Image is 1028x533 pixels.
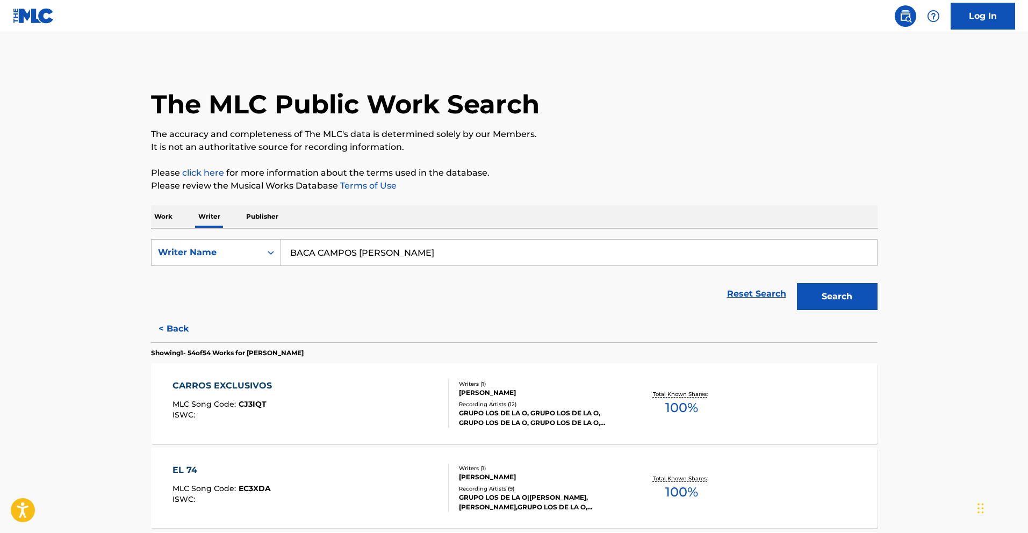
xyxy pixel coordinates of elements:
[459,408,621,428] div: GRUPO LOS DE LA O, GRUPO LOS DE LA O, GRUPO LOS DE LA O, GRUPO LOS DE LA O, GRUPO LOS DE LA O
[151,179,878,192] p: Please review the Musical Works Database
[151,141,878,154] p: It is not an authoritative source for recording information.
[151,167,878,179] p: Please for more information about the terms used in the database.
[459,472,621,482] div: [PERSON_NAME]
[927,10,940,23] img: help
[665,482,698,502] span: 100 %
[158,246,255,259] div: Writer Name
[239,399,267,409] span: CJ3IQT
[151,448,878,528] a: EL 74MLC Song Code:EC3XDAISWC:Writers (1)[PERSON_NAME]Recording Artists (9)GRUPO LOS DE LA O|[PER...
[923,5,944,27] div: Help
[151,128,878,141] p: The accuracy and completeness of The MLC's data is determined solely by our Members.
[151,348,304,358] p: Showing 1 - 54 of 54 Works for [PERSON_NAME]
[459,493,621,512] div: GRUPO LOS DE LA O|[PERSON_NAME], [PERSON_NAME],GRUPO LOS DE LA O, [PERSON_NAME], [PERSON_NAME], G...
[151,363,878,444] a: CARROS EXCLUSIVOSMLC Song Code:CJ3IQTISWC:Writers (1)[PERSON_NAME]Recording Artists (12)GRUPO LOS...
[653,390,710,398] p: Total Known Shares:
[797,283,878,310] button: Search
[243,205,282,228] p: Publisher
[899,10,912,23] img: search
[653,474,710,482] p: Total Known Shares:
[182,168,224,178] a: click here
[151,88,540,120] h1: The MLC Public Work Search
[151,315,215,342] button: < Back
[722,282,792,306] a: Reset Search
[665,398,698,417] span: 100 %
[459,380,621,388] div: Writers ( 1 )
[974,481,1028,533] iframe: Chat Widget
[151,205,176,228] p: Work
[172,399,239,409] span: MLC Song Code :
[239,484,271,493] span: EC3XDA
[13,8,54,24] img: MLC Logo
[977,492,984,524] div: Drag
[459,485,621,493] div: Recording Artists ( 9 )
[172,484,239,493] span: MLC Song Code :
[895,5,916,27] a: Public Search
[195,205,224,228] p: Writer
[459,388,621,398] div: [PERSON_NAME]
[951,3,1015,30] a: Log In
[172,379,277,392] div: CARROS EXCLUSIVOS
[459,400,621,408] div: Recording Artists ( 12 )
[151,239,878,315] form: Search Form
[338,181,397,191] a: Terms of Use
[459,464,621,472] div: Writers ( 1 )
[172,410,198,420] span: ISWC :
[172,494,198,504] span: ISWC :
[172,464,271,477] div: EL 74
